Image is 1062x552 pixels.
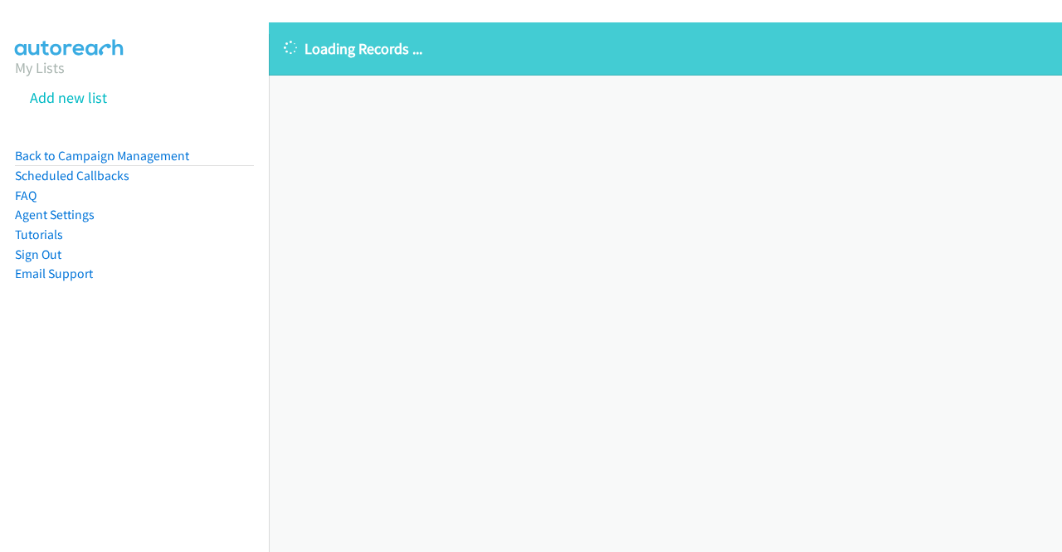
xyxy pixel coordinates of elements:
a: Add new list [30,88,107,107]
a: Agent Settings [15,207,95,222]
a: Scheduled Callbacks [15,168,129,183]
a: FAQ [15,188,37,203]
a: My Lists [15,58,65,77]
p: Loading Records ... [284,37,1047,60]
a: Sign Out [15,247,61,262]
a: Back to Campaign Management [15,148,189,164]
a: Email Support [15,266,93,281]
a: Tutorials [15,227,63,242]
